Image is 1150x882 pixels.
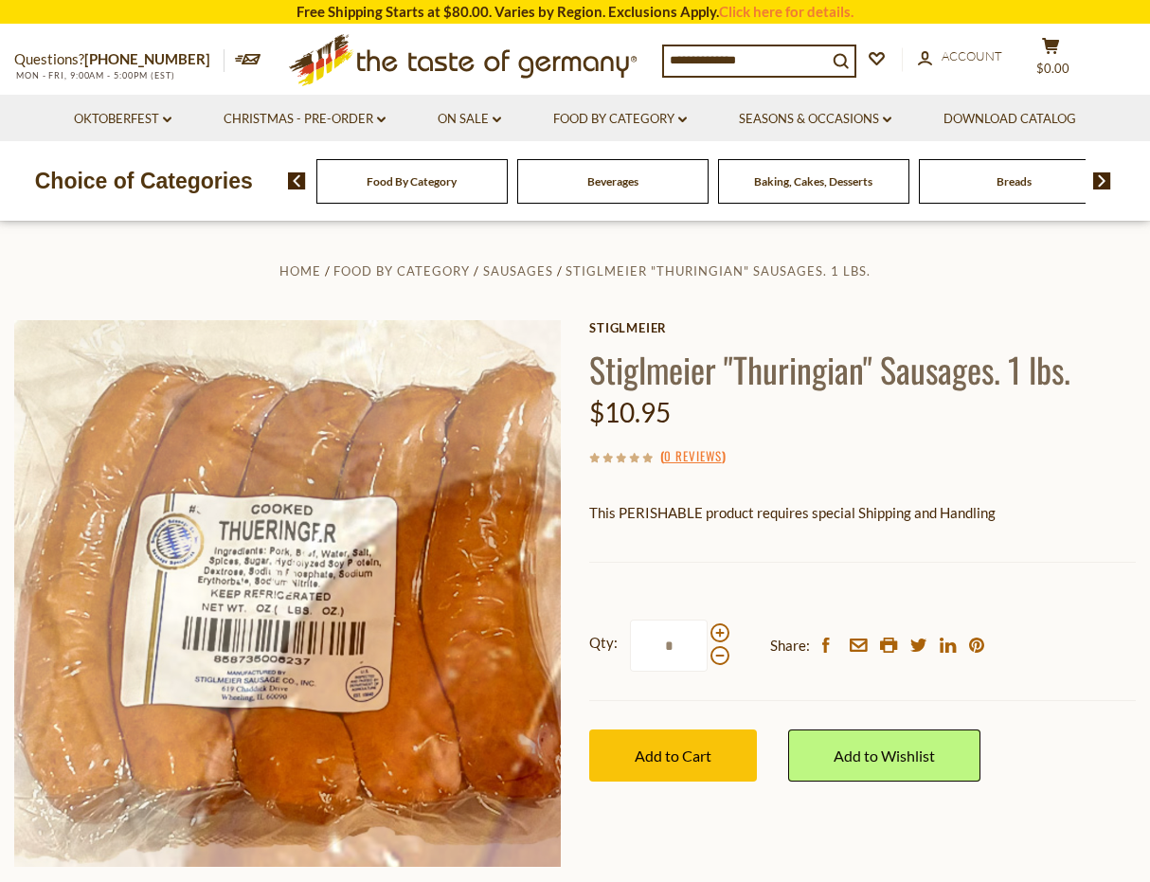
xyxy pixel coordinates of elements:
[566,263,871,279] a: Stiglmeier "Thuringian" Sausages. 1 lbs.
[14,320,561,867] img: Stiglmeier "Thuringian" Sausages. 1 lbs.
[589,320,1136,335] a: Stiglmeier
[14,47,225,72] p: Questions?
[1036,61,1069,76] span: $0.00
[589,396,671,428] span: $10.95
[589,631,618,655] strong: Qty:
[589,348,1136,390] h1: Stiglmeier "Thuringian" Sausages. 1 lbs.
[224,109,386,130] a: Christmas - PRE-ORDER
[997,174,1032,189] a: Breads
[635,747,711,765] span: Add to Cart
[333,263,470,279] a: Food By Category
[483,263,553,279] a: Sausages
[719,3,854,20] a: Click here for details.
[630,620,708,672] input: Qty:
[660,446,726,465] span: ( )
[1093,172,1111,189] img: next arrow
[1022,37,1079,84] button: $0.00
[438,109,501,130] a: On Sale
[788,729,980,782] a: Add to Wishlist
[918,46,1002,67] a: Account
[739,109,891,130] a: Seasons & Occasions
[770,634,810,657] span: Share:
[587,174,638,189] a: Beverages
[14,70,175,81] span: MON - FRI, 9:00AM - 5:00PM (EST)
[279,263,321,279] a: Home
[943,109,1076,130] a: Download Catalog
[664,446,722,467] a: 0 Reviews
[367,174,457,189] a: Food By Category
[607,539,1136,563] li: We will ship this product in heat-protective packaging and ice.
[288,172,306,189] img: previous arrow
[754,174,872,189] a: Baking, Cakes, Desserts
[589,729,757,782] button: Add to Cart
[84,50,210,67] a: [PHONE_NUMBER]
[74,109,171,130] a: Oktoberfest
[589,501,1136,525] p: This PERISHABLE product requires special Shipping and Handling
[553,109,687,130] a: Food By Category
[942,48,1002,63] span: Account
